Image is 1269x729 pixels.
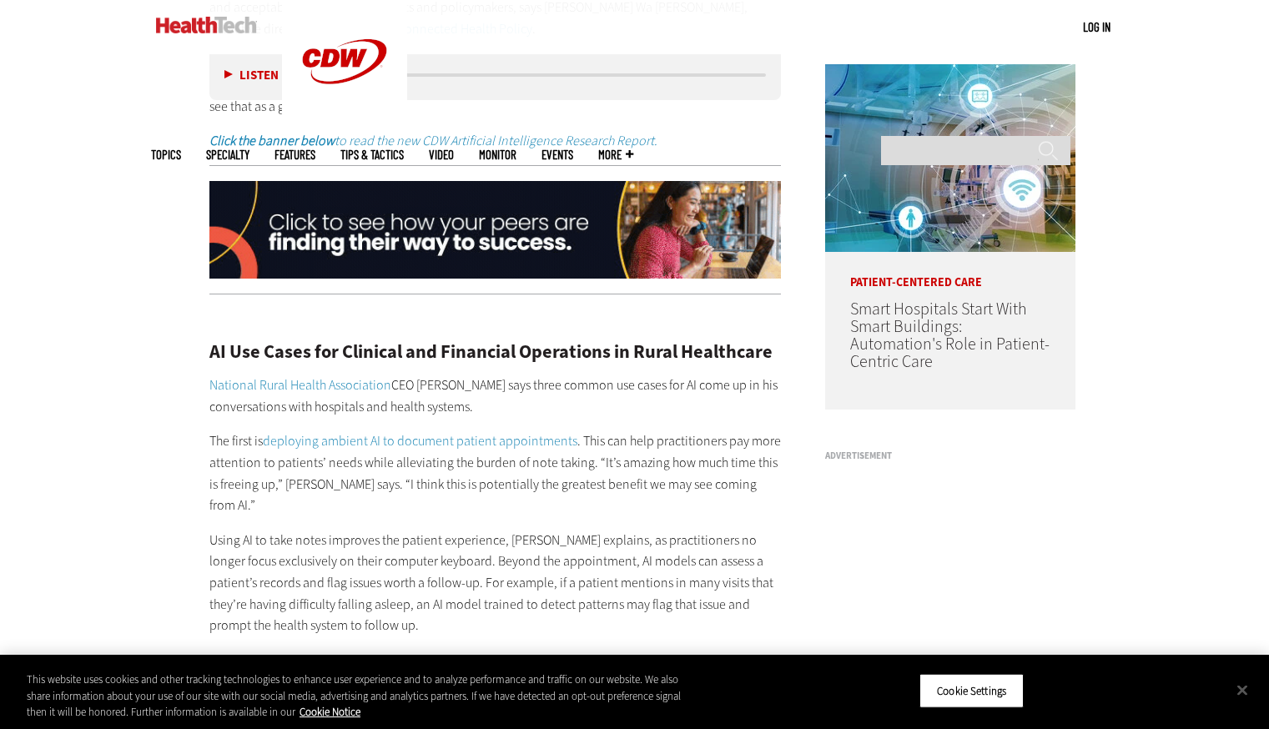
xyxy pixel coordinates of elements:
[209,430,782,515] p: The first is . This can help practitioners pay more attention to patients’ needs while alleviatin...
[1083,19,1110,34] a: Log in
[825,64,1075,252] img: Smart hospital
[598,148,633,161] span: More
[825,252,1075,289] p: Patient-Centered Care
[274,148,315,161] a: Features
[541,148,573,161] a: Events
[206,148,249,161] span: Specialty
[479,148,516,161] a: MonITor
[429,148,454,161] a: Video
[282,110,407,128] a: CDW
[1224,671,1261,708] button: Close
[209,343,782,361] h2: AI Use Cases for Clinical and Financial Operations in Rural Healthcare
[156,17,257,33] img: Home
[209,375,782,417] p: CEO [PERSON_NAME] says three common use cases for AI come up in his conversations with hospitals ...
[263,432,577,450] a: deploying ambient AI to document patient appointments
[209,376,391,394] a: National Rural Health Association
[850,298,1050,373] a: Smart Hospitals Start With Smart Buildings: Automation's Role in Patient-Centric Care
[300,705,360,719] a: More information about your privacy
[340,148,404,161] a: Tips & Tactics
[825,468,1075,676] iframe: advertisement
[209,650,782,714] p: “AI can help identify patterns that a doctor may not see at first, or that they may initially thi...
[27,671,698,721] div: This website uses cookies and other tracking technologies to enhance user experience and to analy...
[209,181,782,279] img: XS_Q225_AI_cta_desktop01
[1083,18,1110,36] div: User menu
[151,148,181,161] span: Topics
[209,530,782,636] p: Using AI to take notes improves the patient experience, [PERSON_NAME] explains, as practitioners ...
[919,673,1024,708] button: Cookie Settings
[825,451,1075,460] h3: Advertisement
